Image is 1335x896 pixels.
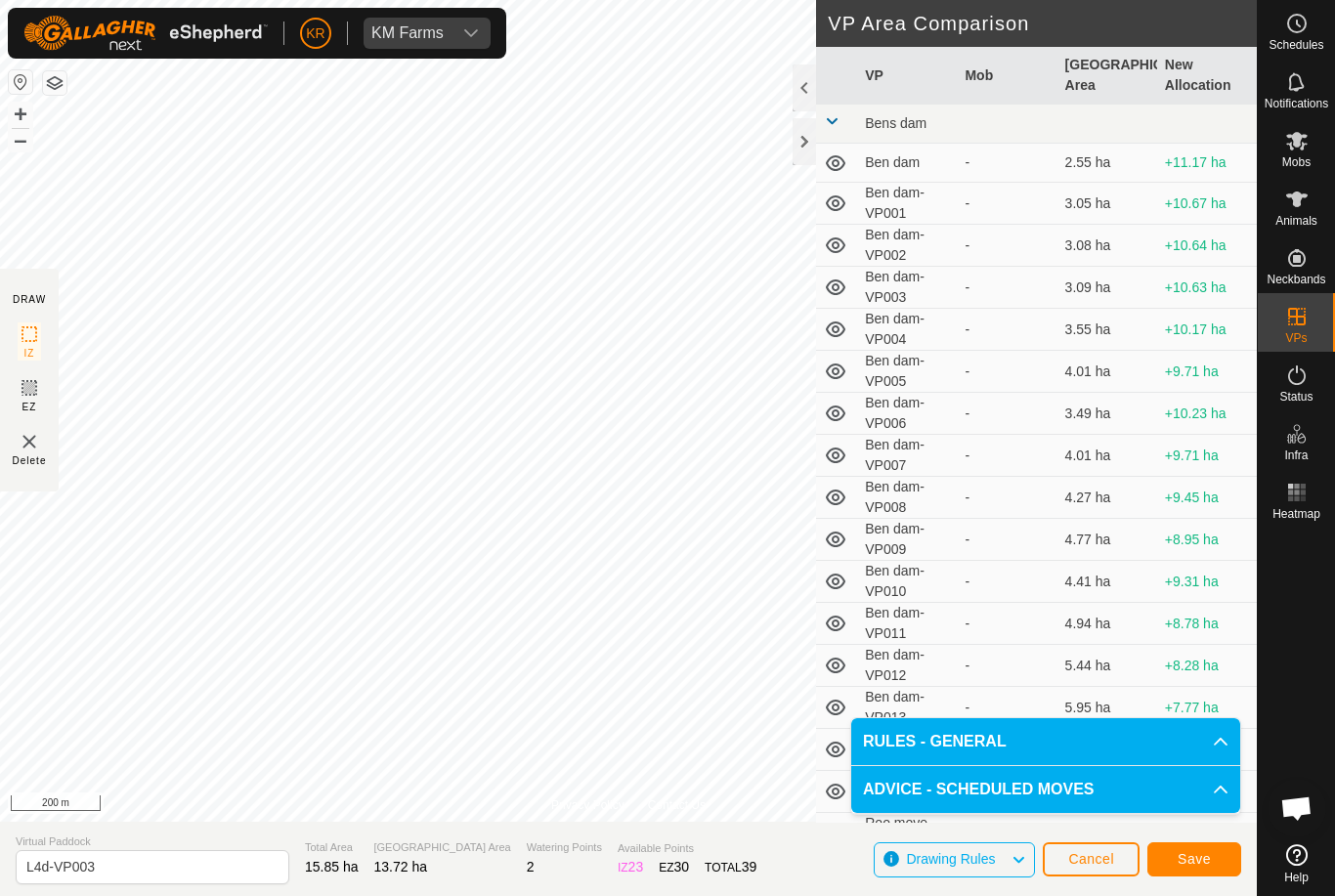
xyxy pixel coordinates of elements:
td: +9.71 ha [1157,351,1257,393]
td: 4.01 ha [1057,351,1157,393]
td: Ben dam-VP011 [857,603,957,645]
div: dropdown trigger [452,18,491,49]
div: - [965,320,1049,340]
span: Animals [1275,215,1317,227]
div: - [965,404,1049,424]
td: Ben dam-VP008 [857,477,957,519]
td: +8.28 ha [1157,645,1257,687]
span: Heatmap [1272,508,1320,520]
th: VP [857,47,957,105]
span: Infra [1284,449,1308,461]
td: Ben dam-VP013 [857,687,957,729]
td: Ben dam [857,144,957,183]
span: Help [1284,872,1309,883]
div: - [965,572,1049,592]
button: + [9,103,32,126]
td: Ben dam-VP003 [857,267,957,309]
div: - [965,446,1049,466]
span: 39 [742,859,757,875]
span: [GEOGRAPHIC_DATA] Area [374,839,511,856]
button: Save [1147,842,1241,876]
div: EZ [659,857,689,877]
button: Reset Map [9,70,32,94]
span: 30 [674,859,690,875]
p-accordion-header: ADVICE - SCHEDULED MOVES [851,766,1240,813]
span: Watering Points [527,839,602,856]
td: 3.49 ha [1057,393,1157,435]
td: 4.27 ha [1057,477,1157,519]
td: +11.17 ha [1157,144,1257,183]
td: Ben dam-VP010 [857,561,957,603]
td: 3.08 ha [1057,225,1157,267]
span: Total Area [305,839,359,856]
div: - [965,656,1049,676]
span: 23 [628,859,644,875]
th: New Allocation [1157,47,1257,105]
span: KM Farms [364,18,452,49]
div: KM Farms [371,25,444,41]
span: Notifications [1265,98,1328,109]
span: 15.85 ha [305,859,359,875]
td: Ben dam-VP001 [857,183,957,225]
td: +10.67 ha [1157,183,1257,225]
span: Save [1178,851,1211,867]
a: Contact Us [648,796,706,814]
td: +10.17 ha [1157,309,1257,351]
td: 2.55 ha [1057,144,1157,183]
span: IZ [24,346,35,361]
button: Cancel [1043,842,1140,876]
div: - [965,488,1049,508]
td: Ben dam-VP005 [857,351,957,393]
span: ADVICE - SCHEDULED MOVES [863,778,1094,801]
div: - [965,193,1049,214]
td: 5.95 ha [1057,687,1157,729]
img: Gallagher Logo [23,16,268,51]
span: Virtual Paddock [16,833,289,850]
span: Drawing Rules [906,851,995,867]
div: - [965,277,1049,298]
div: Open chat [1268,779,1326,837]
td: 3.55 ha [1057,309,1157,351]
div: TOTAL [705,857,756,877]
span: RULES - GENERAL [863,730,1007,753]
span: Bens dam [865,115,926,131]
th: Mob [957,47,1056,105]
span: EZ [22,400,37,414]
span: Schedules [1269,39,1323,51]
div: - [965,614,1049,634]
a: Help [1258,836,1335,891]
td: +7.77 ha [1157,687,1257,729]
span: VPs [1285,332,1307,344]
span: Status [1279,391,1313,403]
td: +9.45 ha [1157,477,1257,519]
div: - [965,530,1049,550]
td: Ben dam-VP002 [857,225,957,267]
span: Available Points [618,840,756,857]
div: - [965,152,1049,173]
span: KR [306,23,324,44]
div: - [965,362,1049,382]
button: Map Layers [43,71,66,95]
div: DRAW [13,292,46,307]
td: 3.09 ha [1057,267,1157,309]
td: +8.95 ha [1157,519,1257,561]
td: +9.71 ha [1157,435,1257,477]
td: Ben dam-VP004 [857,309,957,351]
h2: VP Area Comparison [828,12,1257,35]
div: - [965,235,1049,256]
a: Privacy Policy [551,796,624,814]
td: 4.41 ha [1057,561,1157,603]
span: Neckbands [1267,274,1325,285]
td: Ben dam-VP006 [857,393,957,435]
td: 4.77 ha [1057,519,1157,561]
button: – [9,128,32,151]
span: 13.72 ha [374,859,428,875]
td: Ben dam-VP012 [857,645,957,687]
td: +10.63 ha [1157,267,1257,309]
td: +9.31 ha [1157,561,1257,603]
span: Cancel [1068,851,1114,867]
td: Ben dam-VP009 [857,519,957,561]
span: 2 [527,859,535,875]
td: Ben dam-VP007 [857,435,957,477]
div: IZ [618,857,643,877]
